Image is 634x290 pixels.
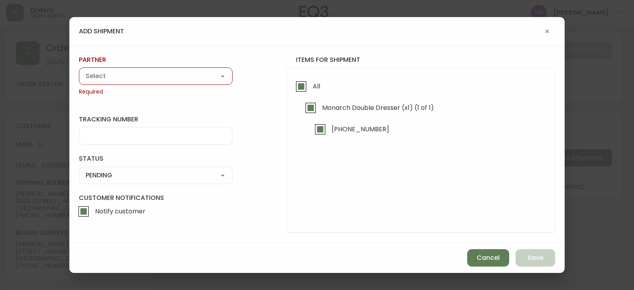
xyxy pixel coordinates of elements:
label: tracking number [79,115,233,124]
label: Customer Notifications [79,194,233,221]
span: Cancel [477,254,500,262]
span: All [313,82,320,90]
button: Cancel [467,249,509,267]
span: Monarch Double Dresser (x1) (1 of 1) [322,104,434,112]
span: Notify customer [95,207,145,215]
label: partner [79,56,233,64]
h4: items for shipment [286,56,555,64]
span: Required [79,88,233,96]
span: [PHONE_NUMBER] [332,125,389,133]
h4: add shipment [79,27,124,36]
label: status [79,154,233,163]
